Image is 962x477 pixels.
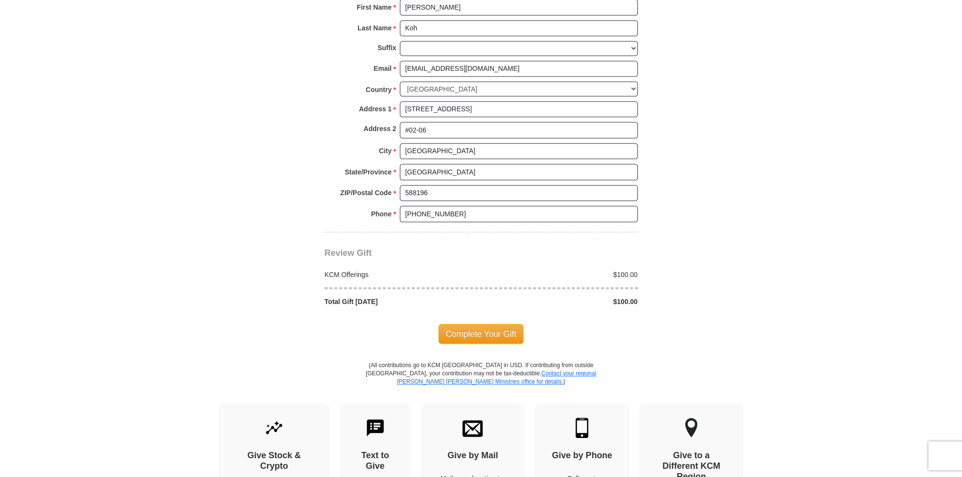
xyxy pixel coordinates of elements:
div: $100.00 [481,270,643,279]
div: $100.00 [481,297,643,306]
img: envelope.svg [462,418,483,438]
div: Total Gift [DATE] [319,297,481,306]
span: Review Gift [325,248,372,258]
img: text-to-give.svg [365,418,385,438]
span: Complete Your Gift [438,324,524,344]
div: KCM Offerings [319,270,481,279]
strong: Last Name [357,21,392,35]
p: (All contributions go to KCM [GEOGRAPHIC_DATA] in USD. If contributing from outside [GEOGRAPHIC_D... [366,361,597,403]
strong: Suffix [378,41,396,54]
strong: Phone [371,207,392,221]
strong: Address 1 [359,102,392,116]
h4: Text to Give [356,450,394,471]
img: mobile.svg [572,418,592,438]
strong: Country [366,83,392,96]
strong: Address 2 [364,122,396,135]
strong: First Name [357,0,392,14]
h4: Give Stock & Crypto [236,450,313,471]
img: give-by-stock.svg [264,418,284,438]
strong: State/Province [345,165,392,179]
strong: City [379,144,391,158]
img: other-region [685,418,698,438]
h4: Give by Mail [438,450,508,461]
strong: Email [374,62,392,75]
h4: Give by Phone [552,450,612,461]
strong: ZIP/Postal Code [340,186,392,199]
